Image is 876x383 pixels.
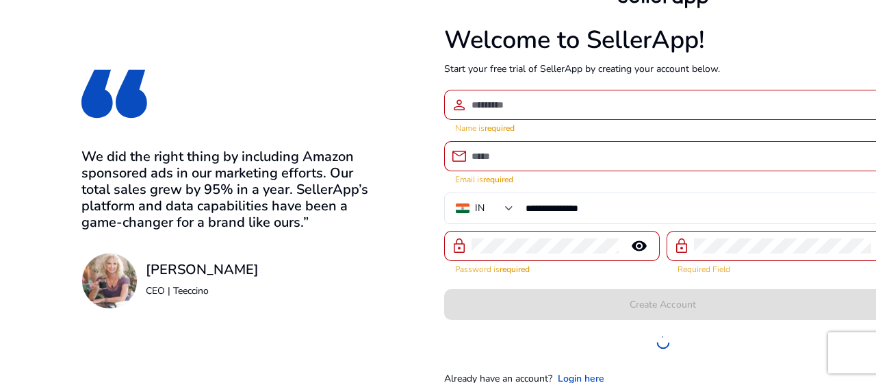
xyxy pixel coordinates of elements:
mat-icon: remove_red_eye [623,238,656,254]
span: lock [673,238,690,254]
mat-error: Email is [455,171,871,186]
mat-error: Name is [455,120,871,134]
span: person [451,97,467,113]
h3: We did the right thing by including Amazon sponsored ads in our marketing efforts. Our total sale... [81,149,374,231]
strong: required [485,123,515,134]
strong: required [483,174,513,185]
h3: [PERSON_NAME] [146,262,259,278]
strong: required [500,264,530,275]
span: email [451,148,467,164]
mat-error: Password is [455,261,649,275]
mat-error: Required Field [678,261,871,275]
div: IN [475,201,485,216]
p: CEO | Teeccino [146,284,259,298]
span: lock [451,238,467,254]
